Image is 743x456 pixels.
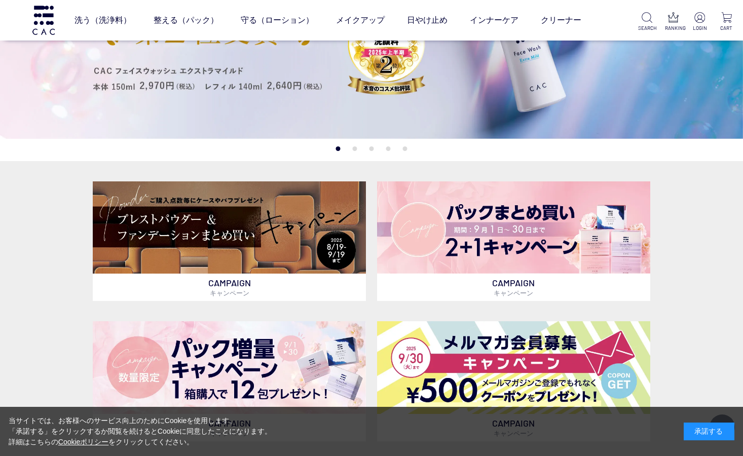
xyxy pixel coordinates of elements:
[336,6,385,34] a: メイクアップ
[718,24,735,32] p: CART
[154,6,218,34] a: 整える（パック）
[377,321,650,414] img: メルマガ会員募集
[494,289,533,297] span: キャンペーン
[9,415,272,447] div: 当サイトでは、お客様へのサービス向上のためにCookieを使用します。 「承諾する」をクリックするか閲覧を続けるとCookieに同意したことになります。 詳細はこちらの をクリックしてください。
[210,289,249,297] span: キャンペーン
[93,321,366,441] a: パック増量キャンペーン パック増量キャンペーン CAMPAIGNキャンペーン
[684,423,734,440] div: 承諾する
[377,274,650,301] p: CAMPAIGN
[336,146,341,151] button: 1 of 5
[75,6,131,34] a: 洗う（洗浄料）
[691,24,709,32] p: LOGIN
[93,321,366,414] img: パック増量キャンペーン
[665,12,682,32] a: RANKING
[31,6,56,34] img: logo
[541,6,581,34] a: クリーナー
[407,6,448,34] a: 日やけ止め
[718,12,735,32] a: CART
[93,274,366,301] p: CAMPAIGN
[691,12,709,32] a: LOGIN
[241,6,314,34] a: 守る（ローション）
[638,24,655,32] p: SEARCH
[58,438,109,446] a: Cookieポリシー
[386,146,391,151] button: 4 of 5
[93,181,366,274] img: ベースメイクキャンペーン
[377,181,650,301] a: パックキャンペーン2+1 パックキャンペーン2+1 CAMPAIGNキャンペーン
[377,181,650,274] img: パックキャンペーン2+1
[403,146,407,151] button: 5 of 5
[93,181,366,301] a: ベースメイクキャンペーン ベースメイクキャンペーン CAMPAIGNキャンペーン
[377,321,650,441] a: メルマガ会員募集 メルマガ会員募集 CAMPAIGNキャンペーン
[665,24,682,32] p: RANKING
[353,146,357,151] button: 2 of 5
[470,6,518,34] a: インナーケア
[369,146,374,151] button: 3 of 5
[638,12,655,32] a: SEARCH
